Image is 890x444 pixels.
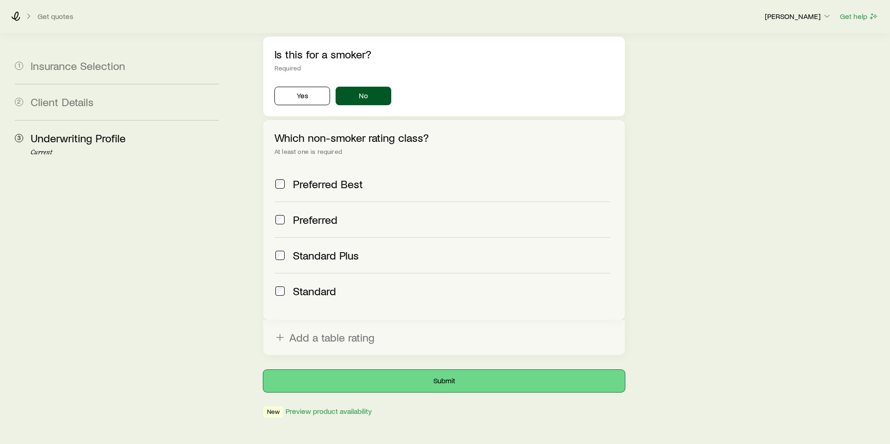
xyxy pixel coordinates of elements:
[274,148,614,155] div: At least one is required
[31,131,126,145] span: Underwriting Profile
[764,11,832,22] button: [PERSON_NAME]
[336,87,391,105] button: No
[293,285,336,298] span: Standard
[275,251,285,260] input: Standard Plus
[31,95,94,108] span: Client Details
[274,64,614,72] div: Required
[15,62,23,70] span: 1
[293,213,337,226] span: Preferred
[285,407,372,416] button: Preview product availability
[293,178,363,190] span: Preferred Best
[275,215,285,224] input: Preferred
[37,12,74,21] button: Get quotes
[274,131,614,144] p: Which non-smoker rating class?
[765,12,832,21] p: [PERSON_NAME]
[263,370,625,392] button: Submit
[31,59,125,72] span: Insurance Selection
[31,149,219,156] p: Current
[263,320,625,355] button: Add a table rating
[15,98,23,106] span: 2
[275,179,285,189] input: Preferred Best
[274,87,330,105] button: Yes
[274,48,614,61] p: Is this for a smoker?
[267,408,280,418] span: New
[839,11,879,22] button: Get help
[293,249,359,262] span: Standard Plus
[15,134,23,142] span: 3
[275,286,285,296] input: Standard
